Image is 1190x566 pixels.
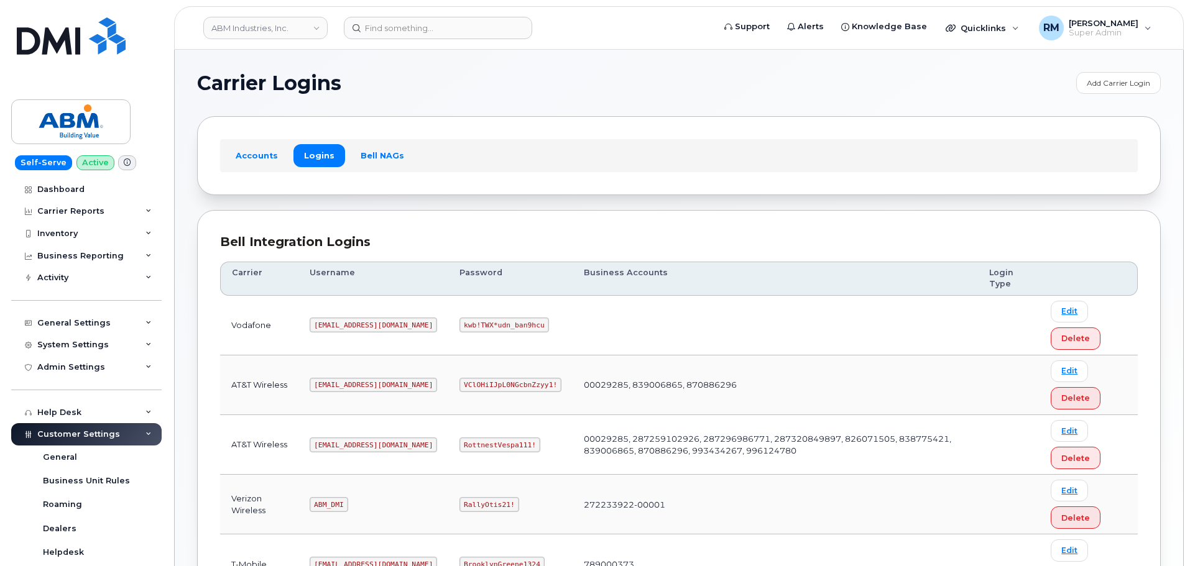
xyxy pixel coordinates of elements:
[573,355,978,415] td: 00029285, 839006865, 870886296
[310,378,437,393] code: [EMAIL_ADDRESS][DOMAIN_NAME]
[298,262,448,296] th: Username
[448,262,573,296] th: Password
[573,262,978,296] th: Business Accounts
[310,317,437,332] code: [EMAIL_ADDRESS][DOMAIN_NAME]
[220,475,298,534] td: Verizon Wireless
[573,415,978,475] td: 00029285, 287259102926, 287296986771, 287320849897, 826071505, 838775421, 839006865, 870886296, 9...
[293,144,345,167] a: Logins
[573,475,978,534] td: 272233922-00001
[1076,72,1161,94] a: Add Carrier Login
[1061,512,1090,524] span: Delete
[1061,392,1090,404] span: Delete
[1051,420,1088,442] a: Edit
[459,437,540,452] code: RottnestVespa111!
[1051,360,1088,382] a: Edit
[1061,452,1090,464] span: Delete
[1051,480,1088,501] a: Edit
[978,262,1040,296] th: Login Type
[459,497,519,512] code: RallyOtis21!
[225,144,288,167] a: Accounts
[350,144,415,167] a: Bell NAGs
[220,296,298,355] td: Vodafone
[1051,539,1088,561] a: Edit
[220,233,1138,251] div: Bell Integration Logins
[1051,301,1088,322] a: Edit
[1051,327,1100,350] button: Delete
[1051,447,1100,469] button: Delete
[220,355,298,415] td: AT&T Wireless
[459,317,548,332] code: kwb!TWX*udn_ban9hcu
[310,497,348,512] code: ABM_DMI
[220,415,298,475] td: AT&T Wireless
[1061,332,1090,344] span: Delete
[1051,387,1100,409] button: Delete
[459,378,561,393] code: VClOHiIJpL0NGcbnZzyy1!
[1051,506,1100,529] button: Delete
[220,262,298,296] th: Carrier
[310,437,437,452] code: [EMAIL_ADDRESS][DOMAIN_NAME]
[197,74,341,93] span: Carrier Logins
